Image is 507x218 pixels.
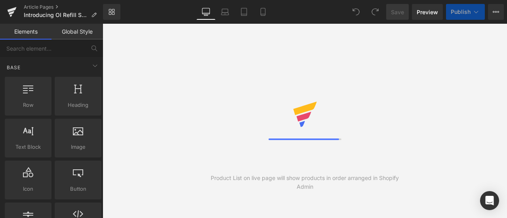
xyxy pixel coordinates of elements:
[6,64,21,71] span: Base
[103,4,120,20] a: New Library
[417,8,438,16] span: Preview
[7,101,49,109] span: Row
[24,4,103,10] a: Article Pages
[253,4,273,20] a: Mobile
[57,185,99,193] span: Button
[451,9,471,15] span: Publish
[51,24,103,40] a: Global Style
[7,185,49,193] span: Icon
[215,4,234,20] a: Laptop
[204,174,406,191] div: Product List on live page will show products in order arranged in Shopify Admin
[57,143,99,151] span: Image
[7,143,49,151] span: Text Block
[234,4,253,20] a: Tablet
[367,4,383,20] button: Redo
[412,4,443,20] a: Preview
[480,191,499,210] div: Open Intercom Messenger
[446,4,485,20] button: Publish
[488,4,504,20] button: More
[391,8,404,16] span: Save
[196,4,215,20] a: Desktop
[24,12,88,18] span: Introducing OI Refill Shampoo
[57,101,99,109] span: Heading
[348,4,364,20] button: Undo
